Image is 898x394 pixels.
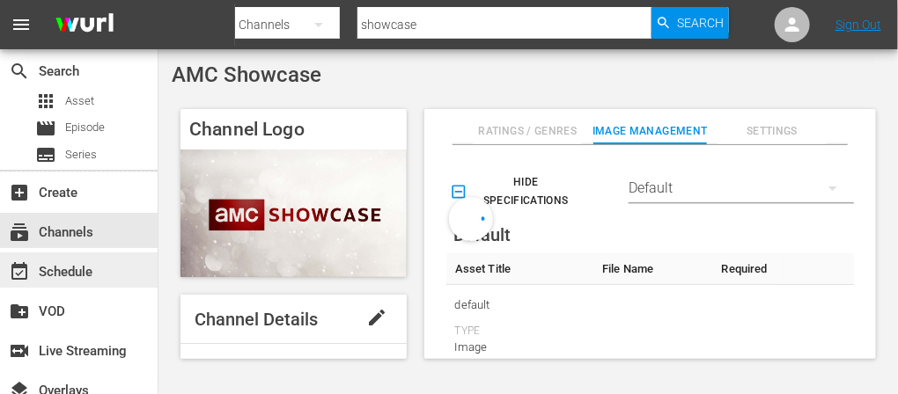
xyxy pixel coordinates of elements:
[180,150,407,276] img: AMC Showcase
[455,339,585,356] div: Image
[42,4,127,46] img: ans4CAIJ8jUAAAAAAAAAAAAAAAAAAAAAAAAgQb4GAAAAAAAAAAAAAAAAAAAAAAAAJMjXAAAAAAAAAAAAAAAAAAAAAAAAgAT5G...
[172,62,321,87] span: AMC Showcase
[453,173,578,210] span: Hide Specifications
[35,144,56,165] span: Series
[713,253,777,285] th: Required
[9,261,30,282] span: Schedule
[11,14,32,35] span: menu
[593,122,708,141] span: Image Management
[356,296,398,339] button: edit
[9,182,30,203] span: Create
[366,307,387,328] span: edit
[9,340,30,361] span: Live Streaming
[446,253,593,285] th: Asset Title
[677,7,724,39] span: Search
[195,309,318,330] span: Channel Details
[65,119,105,136] span: Episode
[35,118,56,139] span: Episode
[629,164,854,213] div: Default
[9,222,30,243] span: Channels
[65,92,94,110] span: Asset
[455,325,585,339] div: Type
[455,294,585,317] span: default
[9,61,30,82] span: Search
[718,122,827,141] span: Settings
[446,167,585,216] button: Hide Specifications
[835,18,881,32] a: Sign Out
[35,91,56,112] span: Asset
[9,301,30,322] span: VOD
[651,7,729,39] button: Search
[65,146,97,164] span: Series
[180,109,407,150] h4: Channel Logo
[593,253,713,285] th: File Name
[473,122,582,141] span: Ratings / Genres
